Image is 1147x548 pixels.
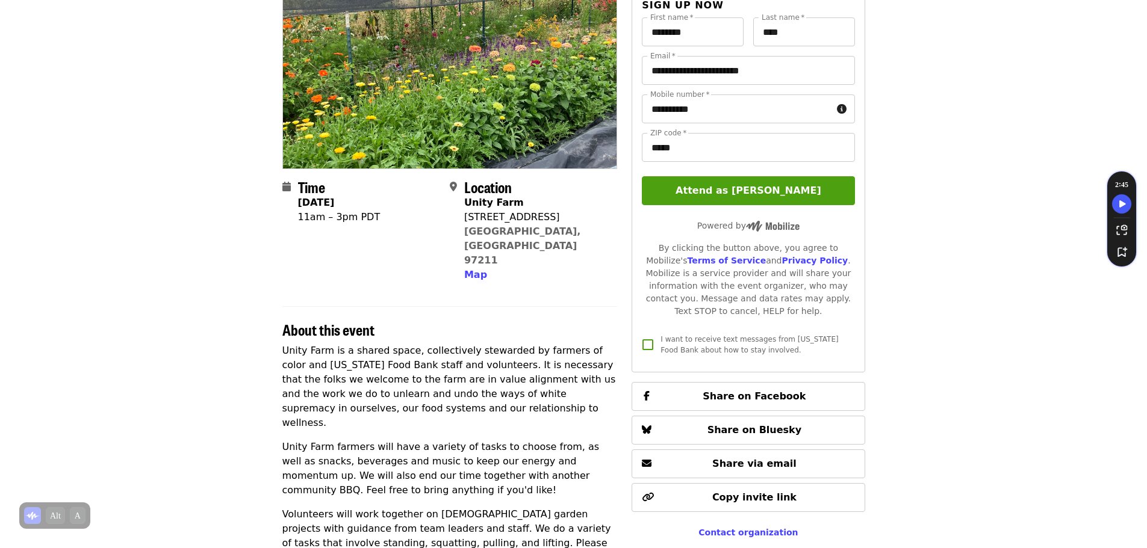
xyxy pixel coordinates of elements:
[782,256,848,265] a: Privacy Policy
[298,197,335,208] strong: [DATE]
[642,56,854,85] input: Email
[464,210,608,224] div: [STREET_ADDRESS]
[753,17,855,46] input: Last name
[707,424,802,436] span: Share on Bluesky
[650,91,709,98] label: Mobile number
[650,14,694,21] label: First name
[464,226,581,266] a: [GEOGRAPHIC_DATA], [GEOGRAPHIC_DATA] 97211
[837,103,847,115] i: circle-info icon
[282,181,291,192] i: calendar icon
[746,221,800,232] img: Powered by Mobilize
[464,197,524,208] strong: Unity Farm
[650,52,676,60] label: Email
[642,17,744,46] input: First name
[703,390,806,402] span: Share on Facebook
[632,483,865,512] button: Copy invite link
[642,133,854,162] input: ZIP code
[642,176,854,205] button: Attend as [PERSON_NAME]
[632,416,865,445] button: Share on Bluesky
[282,319,375,340] span: About this event
[450,181,457,192] i: map-marker-alt icon
[298,176,325,197] span: Time
[282,343,618,430] p: Unity Farm is a shared space, collectively stewarded by farmers of color and [US_STATE] Food Bank...
[642,242,854,318] div: By clicking the button above, you agree to Mobilize's and . Mobilize is a service provider and wi...
[762,14,804,21] label: Last name
[464,176,512,197] span: Location
[632,449,865,478] button: Share via email
[697,221,800,230] span: Powered by
[712,458,797,469] span: Share via email
[282,440,618,497] p: Unity Farm farmers will have a variety of tasks to choose from, as well as snacks, beverages and ...
[464,269,487,280] span: Map
[712,491,797,503] span: Copy invite link
[661,335,838,354] span: I want to receive text messages from [US_STATE] Food Bank about how to stay involved.
[687,256,766,265] a: Terms of Service
[698,528,798,537] a: Contact organization
[650,129,686,137] label: ZIP code
[632,382,865,411] button: Share on Facebook
[642,94,831,123] input: Mobile number
[298,210,381,224] div: 11am – 3pm PDT
[464,268,487,282] button: Map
